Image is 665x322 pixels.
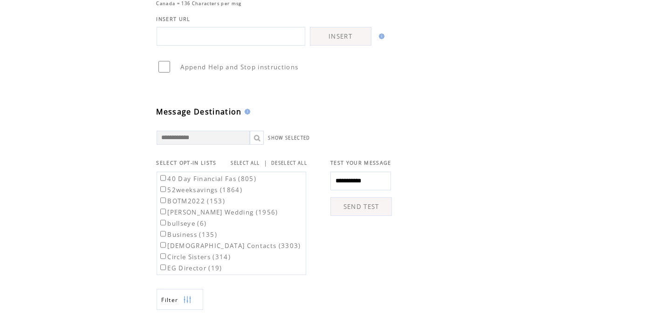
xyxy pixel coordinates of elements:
label: [PERSON_NAME] Wedding (1956) [158,208,278,216]
a: SELECT ALL [231,160,260,166]
a: DESELECT ALL [271,160,307,166]
input: 40 Day Financial Fas (805) [160,175,166,181]
span: TEST YOUR MESSAGE [330,160,391,166]
a: Filter [157,289,203,310]
span: SELECT OPT-IN LISTS [157,160,217,166]
label: Circle Sisters (314) [158,253,231,261]
span: | [264,159,267,167]
label: [DEMOGRAPHIC_DATA] Contacts (3303) [158,241,301,250]
a: SEND TEST [330,197,392,216]
img: help.gif [376,34,384,39]
label: EG Director (19) [158,264,222,272]
a: INSERT [310,27,371,46]
label: bullseye (6) [158,219,207,228]
label: Business (135) [158,230,218,239]
img: help.gif [242,109,250,114]
input: EG Director (19) [160,264,166,270]
label: BOTM2022 (153) [158,197,226,205]
label: 40 Day Financial Fas (805) [158,174,257,183]
span: Message Destination [157,107,242,117]
input: Circle Sisters (314) [160,253,166,259]
span: INSERT URL [157,16,191,22]
input: [PERSON_NAME] Wedding (1956) [160,208,166,215]
img: filters.png [183,289,192,310]
a: SHOW SELECTED [268,135,310,141]
span: Append Help and Stop instructions [181,63,299,71]
span: Canada = 136 Characters per msg [157,0,242,7]
span: Show filters [162,296,178,304]
input: 52weeksavings (1864) [160,186,166,192]
input: bullseye (6) [160,220,166,226]
input: Business (135) [160,231,166,237]
input: BOTM2022 (153) [160,197,166,203]
input: [DEMOGRAPHIC_DATA] Contacts (3303) [160,242,166,248]
label: 52weeksavings (1864) [158,186,243,194]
